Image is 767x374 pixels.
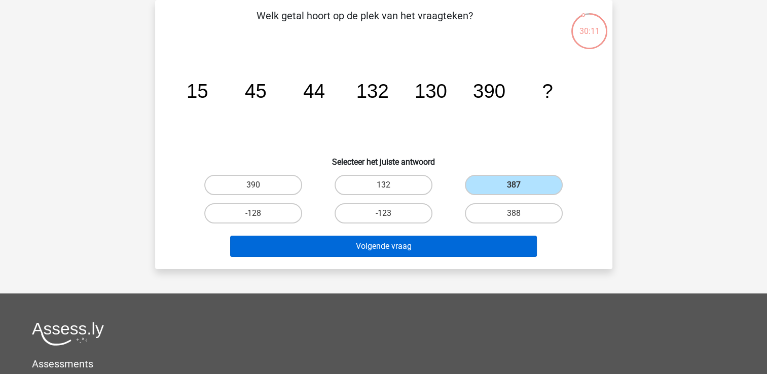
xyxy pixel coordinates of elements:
[186,80,208,102] tspan: 15
[335,175,432,195] label: 132
[230,236,537,257] button: Volgende vraag
[204,203,302,223] label: -128
[204,175,302,195] label: 390
[245,80,267,102] tspan: 45
[465,203,563,223] label: 388
[542,80,553,102] tspan: ?
[335,203,432,223] label: -123
[171,8,558,39] p: Welk getal hoort op de plek van het vraagteken?
[32,358,735,370] h5: Assessments
[32,322,104,346] img: Assessly logo
[303,80,325,102] tspan: 44
[356,80,388,102] tspan: 132
[414,80,447,102] tspan: 130
[465,175,563,195] label: 387
[472,80,505,102] tspan: 390
[570,12,608,38] div: 30:11
[171,149,596,167] h6: Selecteer het juiste antwoord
